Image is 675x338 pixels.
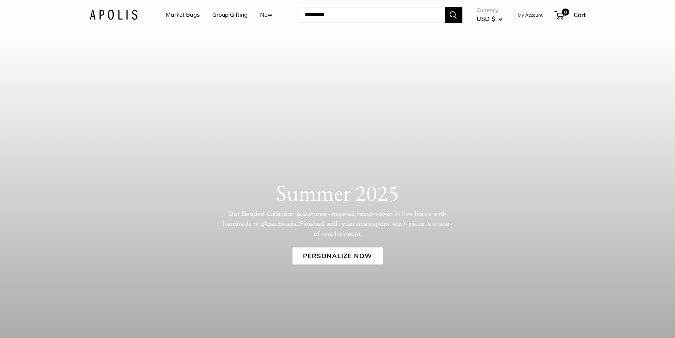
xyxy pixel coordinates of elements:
span: Cart [574,11,586,18]
button: USD $ [477,13,502,24]
button: Search [445,7,462,23]
a: New [260,10,272,20]
a: Group Gifting [212,10,248,20]
p: Our Beaded Collection is summer-inspired, handwoven in five hours with hundreds of glass beads. F... [223,209,453,238]
input: Search... [299,7,445,23]
img: Apolis [90,10,137,20]
a: Personalize Now [292,247,383,264]
span: Currency [477,5,502,15]
span: 0 [562,9,569,16]
a: 0 Cart [555,9,586,21]
a: My Account [518,11,543,19]
a: Market Bags [166,10,200,20]
h1: Summer 2025 [90,179,586,206]
span: USD $ [477,15,495,22]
